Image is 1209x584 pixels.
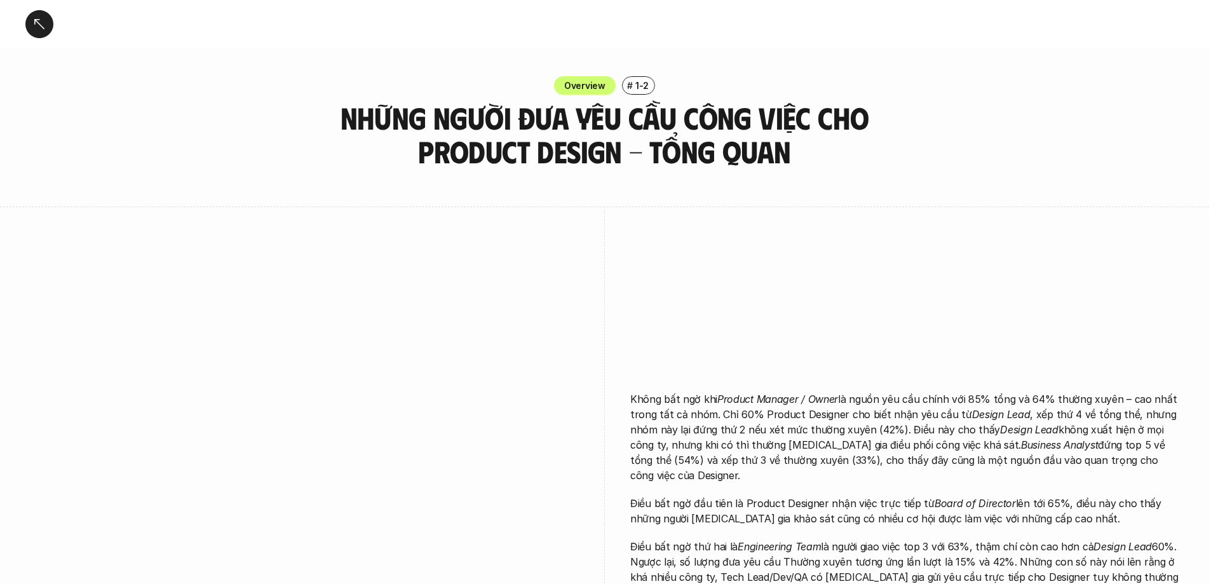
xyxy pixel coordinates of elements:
p: Điều bất ngờ đầu tiên là Product Designer nhận việc trực tiếp từ lên tới 65%, điều này cho thấy n... [630,496,1184,526]
h5: overview [668,260,726,278]
em: Engineering Team [738,540,821,553]
em: Business Analyst [685,319,762,332]
p: Overview [564,79,605,92]
em: Design Lead [1093,540,1152,553]
em: Design Lead [972,408,1030,421]
em: Engineering Team [848,334,931,347]
em: Design Lead [651,304,1091,332]
p: Không bất ngờ khi là nguồn yêu cầu chính với 85% tổng và 64% thường xuyên – cao nhất trong tất cả... [630,391,1184,483]
p: 1-2 [635,79,649,92]
h6: # [627,81,633,90]
h3: Những người đưa yêu cầu công việc cho Product Design - Tổng quan [335,101,875,168]
em: Board of Director [935,497,1016,510]
p: Nguồn yêu cầu chính của Product Designer tập trung ở (85% tổng, 64% thường xuyên), khẳng định vai... [651,287,1163,363]
em: Product Manager / Owner [915,289,1036,301]
em: Design Lead [1000,423,1058,436]
em: Business Analyst [1021,438,1098,451]
em: Product Manager / Owner [717,393,838,405]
